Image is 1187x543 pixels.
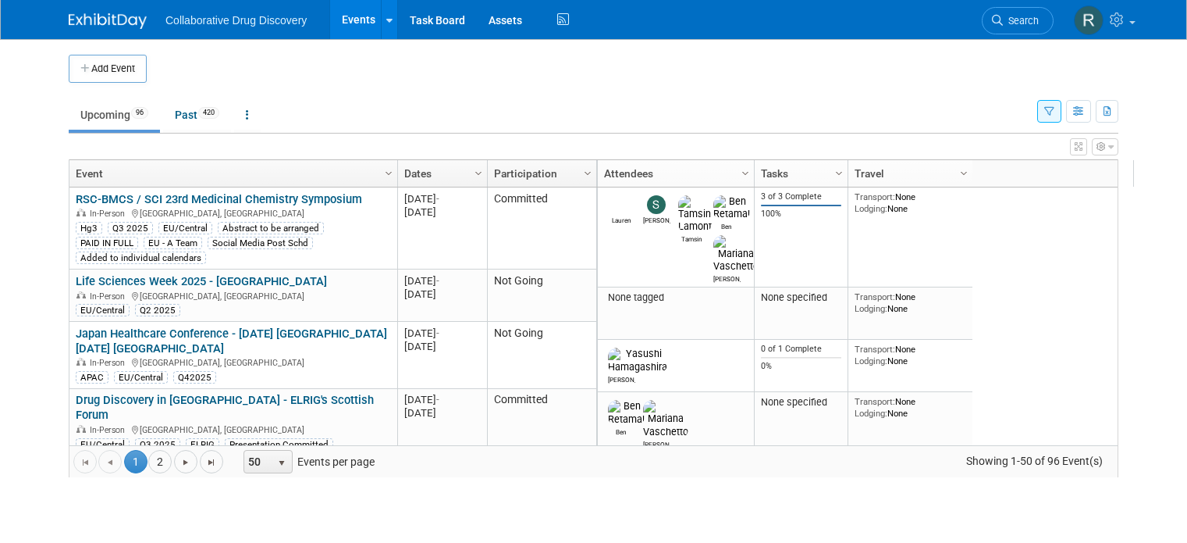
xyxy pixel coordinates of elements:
[382,167,395,180] span: Column Settings
[76,160,387,187] a: Event
[76,393,374,422] a: Drug Discovery in [GEOGRAPHIC_DATA] - ELRIG's Scottish Forum
[135,438,180,451] div: Q3 2025
[275,457,288,470] span: select
[69,100,160,130] a: Upcoming96
[855,291,895,302] span: Transport:
[982,7,1054,34] a: Search
[404,274,480,288] div: [DATE]
[713,273,741,283] div: Mariana Vaschetto
[761,291,842,304] div: None specified
[737,160,755,184] a: Column Settings
[494,160,586,187] a: Participation
[678,195,712,233] img: Tamsin Lamont
[472,167,485,180] span: Column Settings
[487,188,596,270] td: Committed
[487,322,596,389] td: Not Going
[608,400,645,425] img: Ben Retamal
[90,425,130,435] span: In-Person
[713,195,750,220] img: Ben Retamal
[831,160,848,184] a: Column Settings
[144,237,202,249] div: EU - A Team
[218,222,324,234] div: Abstract to be arranged
[90,358,130,368] span: In-Person
[124,450,147,473] span: 1
[761,160,837,187] a: Tasks
[76,327,387,355] a: Japan Healthcare Conference - [DATE] [GEOGRAPHIC_DATA] [DATE] [GEOGRAPHIC_DATA]
[404,192,480,205] div: [DATE]
[604,160,744,187] a: Attendees
[76,304,130,316] div: EU/Central
[225,438,333,451] div: Presentation Committed
[208,237,313,249] div: Social Media Post Schd
[1003,15,1039,27] span: Search
[436,193,439,205] span: -
[76,252,206,264] div: Added to individual calendars
[678,233,705,243] div: Tamsin Lamont
[76,423,390,436] div: [GEOGRAPHIC_DATA], [GEOGRAPHIC_DATA]
[647,195,666,214] img: Susana Tomasio
[643,438,670,448] div: Mariana Vaschetto
[436,327,439,339] span: -
[952,450,1118,472] span: Showing 1-50 of 96 Event(s)
[135,304,180,316] div: Q2 2025
[608,373,635,384] div: Yasushi Hamagashira
[739,167,752,180] span: Column Settings
[436,275,439,287] span: -
[855,291,967,314] div: None None
[76,206,390,220] div: [GEOGRAPHIC_DATA], [GEOGRAPHIC_DATA]
[761,344,842,355] div: 0 of 1 Complete
[608,426,635,436] div: Ben Retamal
[958,167,970,180] span: Column Settings
[608,233,635,243] div: Lauren Kossy
[713,235,759,273] img: Mariana Vaschetto
[163,100,231,130] a: Past420
[761,361,842,372] div: 0%
[224,450,390,473] span: Events per page
[76,237,138,249] div: PAID IN FULL
[487,389,596,486] td: Committed
[833,167,845,180] span: Column Settings
[404,340,480,353] div: [DATE]
[114,371,168,384] div: EU/Central
[73,450,97,473] a: Go to the first page
[404,327,480,340] div: [DATE]
[186,438,219,451] div: ELRIG
[131,107,148,119] span: 96
[76,425,86,433] img: In-Person Event
[79,456,91,469] span: Go to the first page
[165,14,307,27] span: Collaborative Drug Discovery
[580,160,597,184] a: Column Settings
[956,160,973,184] a: Column Settings
[404,160,477,187] a: Dates
[76,291,86,299] img: In-Person Event
[643,400,688,438] img: Mariana Vaschetto
[855,160,962,187] a: Travel
[76,209,86,216] img: In-Person Event
[76,355,390,369] div: [GEOGRAPHIC_DATA], [GEOGRAPHIC_DATA]
[608,348,667,373] img: Yasushi Hamagashira
[471,160,488,184] a: Column Settings
[855,396,895,407] span: Transport:
[205,456,218,469] span: Go to the last page
[761,209,842,220] div: 100%
[173,371,216,384] div: Q42025
[436,394,439,405] span: -
[1074,5,1103,35] img: Renate Baker
[855,191,967,214] div: None None
[855,203,887,214] span: Lodging:
[158,222,212,234] div: EU/Central
[104,456,116,469] span: Go to the previous page
[244,451,271,473] span: 50
[174,450,197,473] a: Go to the next page
[855,303,887,314] span: Lodging:
[404,288,480,301] div: [DATE]
[855,191,895,202] span: Transport:
[69,13,147,29] img: ExhibitDay
[855,396,967,419] div: None None
[855,344,895,355] span: Transport:
[581,167,594,180] span: Column Settings
[200,450,223,473] a: Go to the last page
[90,291,130,302] span: In-Person
[761,191,842,202] div: 3 of 3 Complete
[76,289,390,302] div: [GEOGRAPHIC_DATA], [GEOGRAPHIC_DATA]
